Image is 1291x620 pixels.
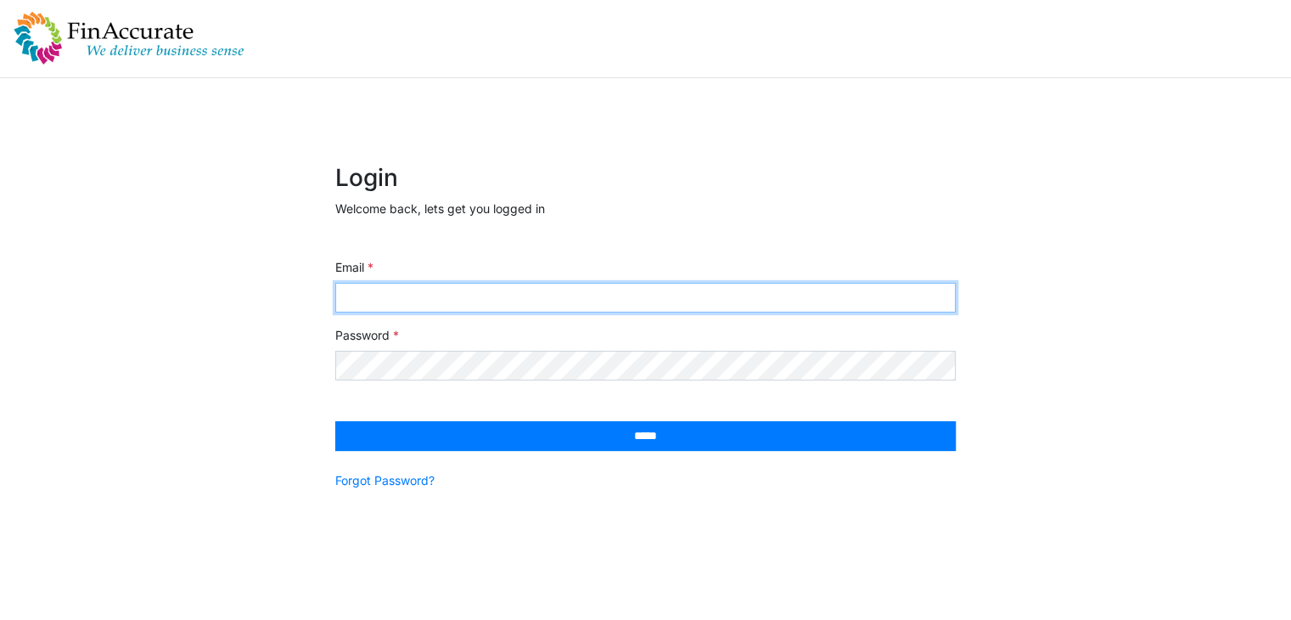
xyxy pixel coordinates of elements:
h2: Login [335,164,956,193]
img: spp logo [14,11,244,65]
label: Email [335,258,373,276]
p: Welcome back, lets get you logged in [335,200,956,217]
label: Password [335,326,399,344]
a: Forgot Password? [335,471,435,489]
